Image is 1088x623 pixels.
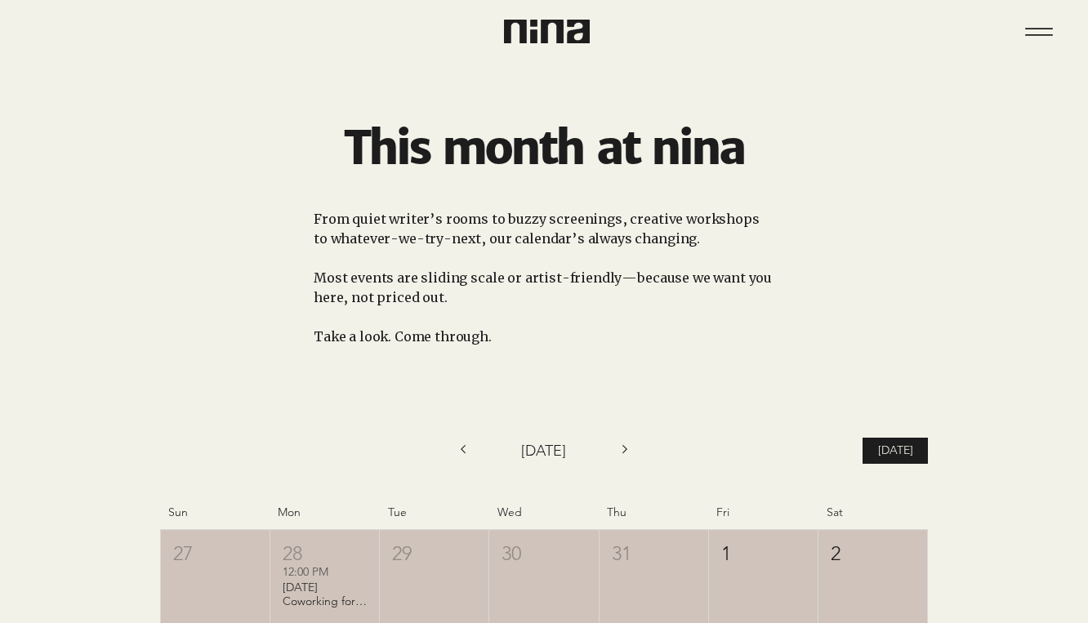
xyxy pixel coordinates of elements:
div: 1 [721,540,805,567]
p: Most events are sliding scale or artist-friendly—because we want you here, not priced out. [314,268,774,307]
div: 30 [502,540,586,567]
nav: Site [1014,7,1063,56]
div: 29 [392,540,476,567]
div: Wed [489,505,599,521]
span: This month at nina [344,119,744,176]
img: Nina Logo CMYK_Charcoal.png [504,20,590,43]
div: Tue [380,505,489,521]
div: 31 [612,540,696,567]
div: 2 [831,540,915,567]
div: Fri [708,505,818,521]
p: Take a look. Come through. [314,327,774,346]
div: Thu [599,505,708,521]
div: 28 [283,540,367,567]
button: Previous month [452,438,474,464]
button: [DATE] [863,438,928,464]
div: 27 [173,540,257,567]
div: Sun [160,505,270,521]
div: Sat [818,505,928,521]
div: [DATE] Coworking for Writers [283,581,367,608]
div: Mon [270,505,379,521]
div: [DATE] [474,440,615,462]
button: Menu [1014,7,1063,56]
button: Next month [614,438,636,464]
p: From quiet writer’s rooms to buzzy screenings, creative workshops to whatever-we-try-next, our ca... [314,209,774,248]
div: 12:00 PM [283,564,367,581]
